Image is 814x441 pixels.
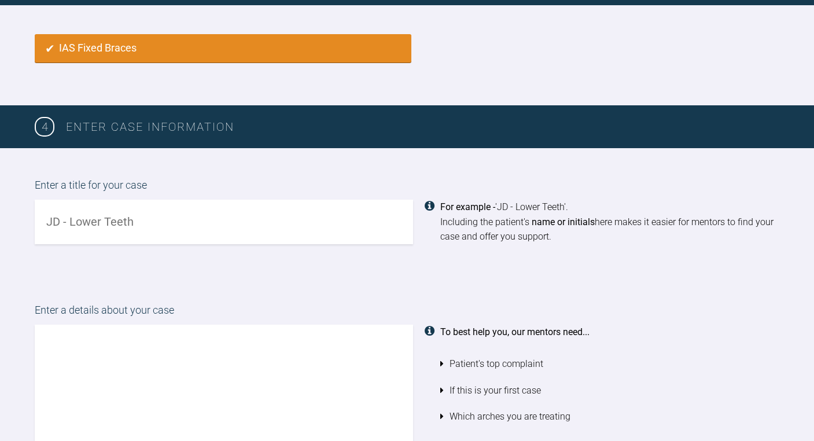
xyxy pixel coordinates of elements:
label: Enter a title for your case [35,177,779,200]
div: 'JD - Lower Teeth'. Including the patient's here makes it easier for mentors to find your case an... [440,200,780,244]
li: Patient's top complaint [440,351,780,377]
li: If this is your first case [440,377,780,404]
strong: For example - [440,201,495,212]
label: IAS Fixed Braces [35,34,411,63]
strong: To best help you, our mentors need... [440,326,590,337]
span: 4 [35,117,54,137]
input: JD - Lower Teeth [35,200,413,244]
h3: Enter case information [66,117,779,136]
li: Which arches you are treating [440,403,780,430]
strong: name or initials [532,216,595,227]
label: Enter a details about your case [35,302,779,325]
